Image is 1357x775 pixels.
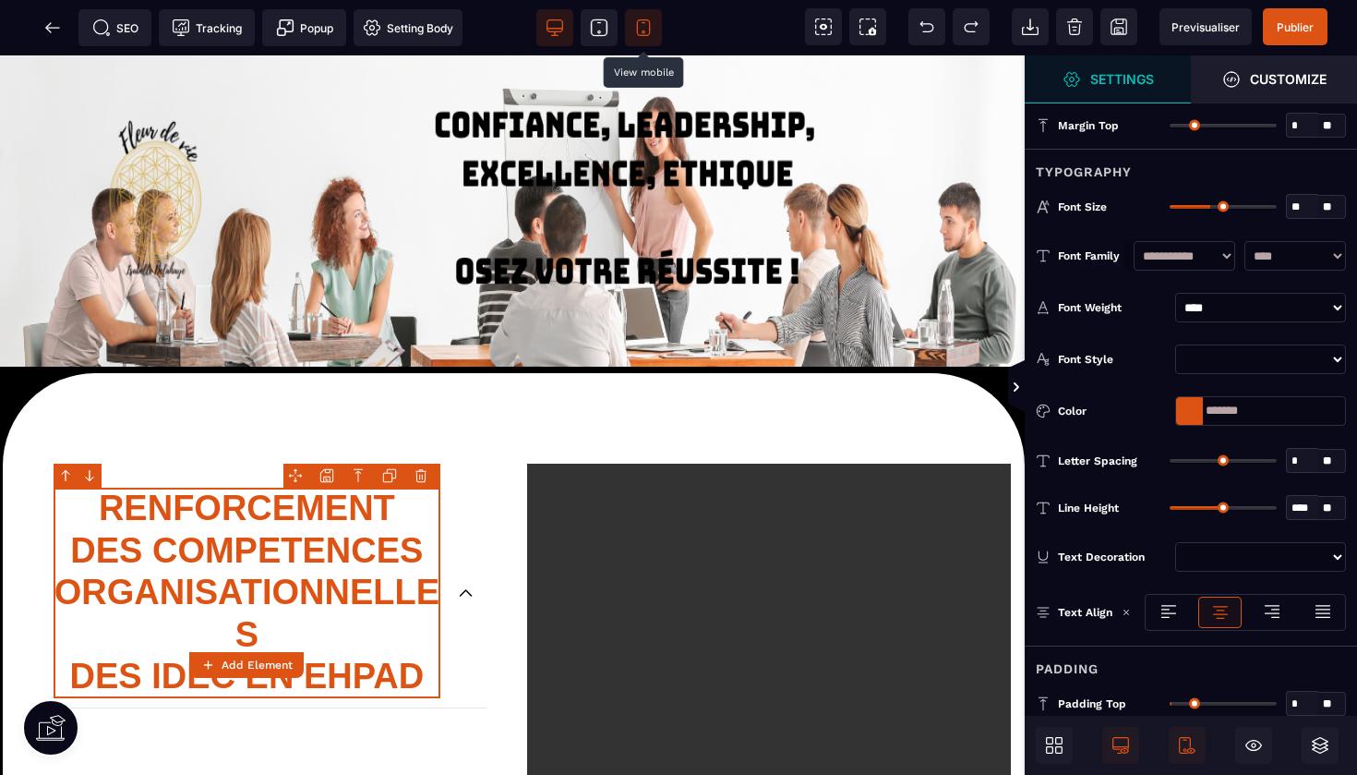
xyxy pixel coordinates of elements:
img: loading [1122,608,1131,617]
span: Publier [1277,20,1314,34]
span: Open Blocks [1036,727,1073,764]
span: Desktop Only [1102,727,1139,764]
span: Previsualiser [1171,20,1240,34]
div: Font Family [1058,247,1124,265]
span: Preview [1159,8,1252,45]
span: Mobile Only [1169,727,1206,764]
span: Screenshot [849,8,886,45]
span: Margin Top [1058,118,1119,133]
span: Open Layers [1302,727,1339,764]
div: Font Weight [1058,298,1168,317]
span: Hide/Show Block [1235,727,1272,764]
span: Line Height [1058,501,1119,515]
span: Font Size [1058,200,1107,214]
span: Settings [1025,55,1191,103]
p: RENFORCEMENT DES COMPETENCES ORGANISATIONNELLES DES IDEC EN EHPAD [54,432,440,643]
strong: Settings [1090,72,1154,86]
div: Text Decoration [1058,548,1168,566]
span: View components [805,8,842,45]
span: Tracking [172,18,242,37]
strong: Customize [1250,72,1327,86]
span: Letter Spacing [1058,454,1137,468]
span: Padding Top [1058,696,1126,711]
button: Add Element [189,652,304,678]
p: Text Align [1036,603,1112,622]
div: Font Style [1058,350,1168,369]
span: Open Style Manager [1191,55,1357,103]
div: Padding [1025,646,1357,680]
div: Color [1058,402,1168,420]
strong: Add Element [222,659,293,672]
div: Typography [1025,149,1357,183]
span: SEO [92,18,138,37]
span: Setting Body [363,18,453,37]
span: Popup [276,18,333,37]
